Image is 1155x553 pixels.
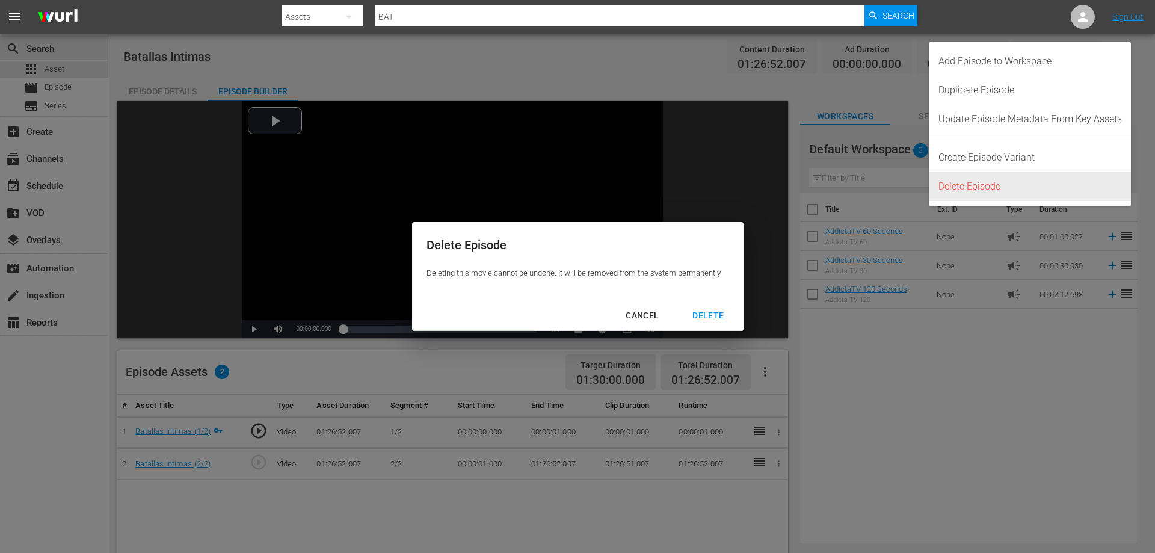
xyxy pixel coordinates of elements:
[938,143,1122,172] div: Create Episode Variant
[938,47,1122,76] div: Add Episode to Workspace
[938,172,1122,201] div: Delete Episode
[616,308,668,323] div: CANCEL
[29,3,87,31] img: ans4CAIJ8jUAAAAAAAAAAAAAAAAAAAAAAAAgQb4GAAAAAAAAAAAAAAAAAAAAAAAAJMjXAAAAAAAAAAAAAAAAAAAAAAAAgAT5G...
[938,76,1122,105] div: Duplicate Episode
[882,5,914,26] span: Search
[678,304,738,327] button: DELETE
[683,308,733,323] div: DELETE
[427,236,722,254] div: Delete Episode
[427,268,722,279] p: Deleting this movie cannot be undone. It will be removed from the system permanently.
[938,105,1122,134] div: Update Episode Metadata From Key Assets
[7,10,22,24] span: menu
[1112,12,1144,22] a: Sign Out
[611,304,673,327] button: CANCEL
